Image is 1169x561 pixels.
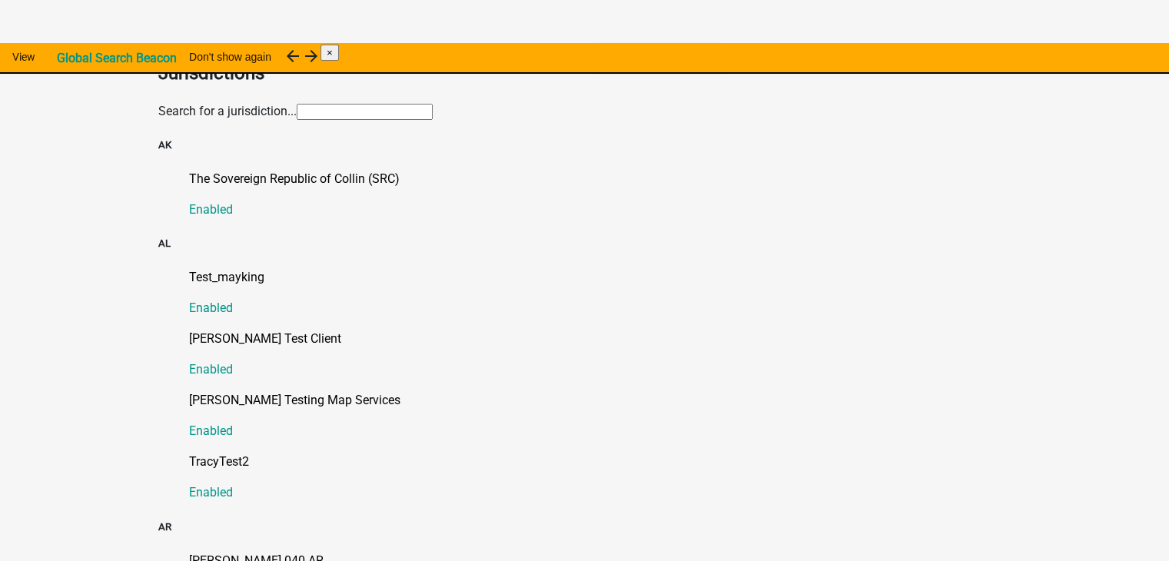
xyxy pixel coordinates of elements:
a: [PERSON_NAME] Test ClientEnabled [189,330,1011,379]
a: [PERSON_NAME] Testing Map ServicesEnabled [189,391,1011,440]
i: arrow_back [284,47,302,65]
h5: AL [158,236,1011,251]
p: The Sovereign Republic of Collin (SRC) [189,170,1011,188]
a: TracyTest2Enabled [189,453,1011,502]
p: Enabled [189,422,1011,440]
p: [PERSON_NAME] Testing Map Services [189,391,1011,410]
i: arrow_forward [302,47,320,65]
p: Enabled [189,299,1011,317]
button: Don't show again [177,43,284,71]
button: Close [320,45,339,61]
p: [PERSON_NAME] Test Client [189,330,1011,348]
h5: AK [158,138,1011,153]
strong: Global Search Beacon [57,51,177,65]
p: Enabled [189,483,1011,502]
label: Search for a jurisdiction... [158,104,297,118]
p: Enabled [189,201,1011,219]
span: × [327,47,333,58]
p: TracyTest2 [189,453,1011,471]
a: The Sovereign Republic of Collin (SRC)Enabled [189,170,1011,219]
p: Test_mayking [189,268,1011,287]
h5: AR [158,520,1011,535]
p: Enabled [189,360,1011,379]
a: Test_maykingEnabled [189,268,1011,317]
